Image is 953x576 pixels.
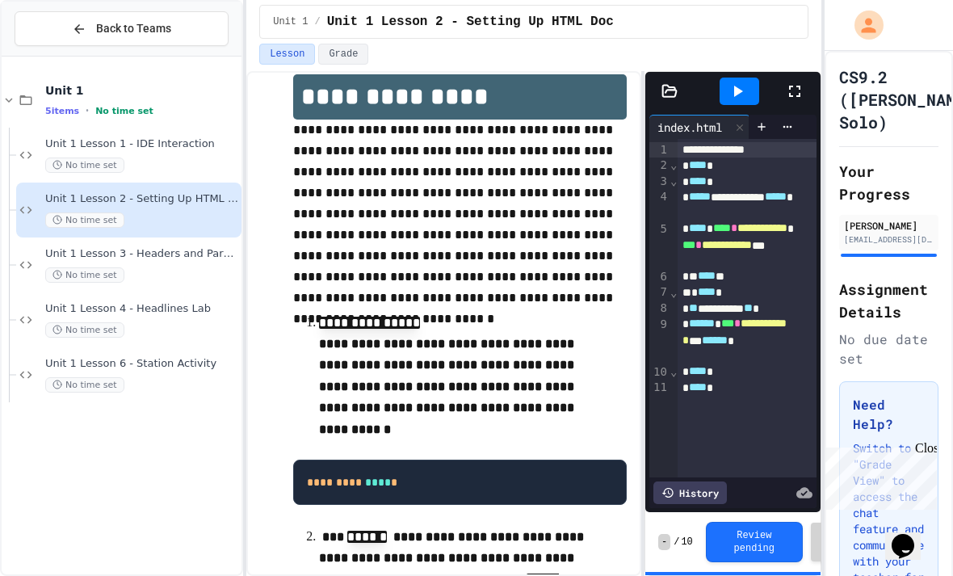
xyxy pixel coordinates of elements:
[45,83,238,98] span: Unit 1
[658,534,670,550] span: -
[649,189,670,221] div: 4
[649,301,670,317] div: 8
[649,284,670,301] div: 7
[649,119,730,136] div: index.html
[649,174,670,190] div: 3
[45,322,124,338] span: No time set
[649,269,670,285] div: 6
[45,106,79,116] span: 5 items
[844,233,934,246] div: [EMAIL_ADDRESS][DOMAIN_NAME]
[649,158,670,174] div: 2
[86,104,89,117] span: •
[839,160,938,205] h2: Your Progress
[839,330,938,368] div: No due date set
[45,302,238,316] span: Unit 1 Lesson 4 - Headlines Lab
[885,511,937,560] iframe: chat widget
[649,142,670,158] div: 1
[706,522,803,562] button: Review pending
[653,481,727,504] div: History
[45,377,124,393] span: No time set
[649,317,670,364] div: 9
[45,267,124,283] span: No time set
[45,357,238,371] span: Unit 1 Lesson 6 - Station Activity
[327,12,614,32] span: Unit 1 Lesson 2 - Setting Up HTML Doc
[45,212,124,228] span: No time set
[6,6,111,103] div: Chat with us now!Close
[273,15,308,28] span: Unit 1
[839,278,938,323] h2: Assignment Details
[649,221,670,269] div: 5
[670,158,678,171] span: Fold line
[314,15,320,28] span: /
[649,380,670,396] div: 11
[649,364,670,380] div: 10
[318,44,368,65] button: Grade
[838,6,888,44] div: My Account
[844,218,934,233] div: [PERSON_NAME]
[45,192,238,206] span: Unit 1 Lesson 2 - Setting Up HTML Doc
[670,365,678,378] span: Fold line
[45,137,238,151] span: Unit 1 Lesson 1 - IDE Interaction
[259,44,315,65] button: Lesson
[853,395,925,434] h3: Need Help?
[96,20,171,37] span: Back to Teams
[45,247,238,261] span: Unit 1 Lesson 3 - Headers and Paragraph tags
[670,174,678,187] span: Fold line
[45,158,124,173] span: No time set
[670,286,678,299] span: Fold line
[674,536,679,549] span: /
[819,441,937,510] iframe: chat widget
[15,11,229,46] button: Back to Teams
[681,536,692,549] span: 10
[649,115,750,139] div: index.html
[95,106,153,116] span: No time set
